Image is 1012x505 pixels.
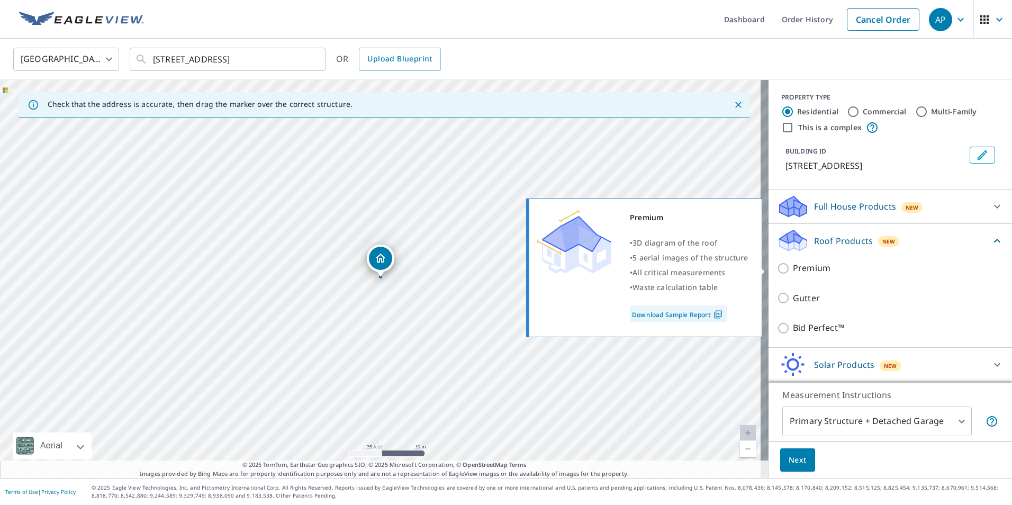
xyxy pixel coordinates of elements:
[782,389,998,401] p: Measurement Instructions
[797,106,838,117] label: Residential
[630,250,748,265] div: •
[970,147,995,164] button: Edit building 1
[92,484,1007,500] p: © 2025 Eagle View Technologies, Inc. and Pictometry International Corp. All Rights Reserved. Repo...
[537,210,611,274] img: Premium
[632,267,725,277] span: All critical measurements
[777,194,1004,219] div: Full House ProductsNew
[782,407,972,436] div: Primary Structure + Detached Garage
[740,441,756,457] a: Current Level 20, Zoom Out
[785,147,826,156] p: BUILDING ID
[242,461,527,470] span: © 2025 TomTom, Earthstar Geographics SIO, © 2025 Microsoft Corporation, ©
[863,106,907,117] label: Commercial
[5,488,38,495] a: Terms of Use
[5,489,76,495] p: |
[509,461,527,468] a: Terms
[882,237,896,246] span: New
[41,488,76,495] a: Privacy Policy
[906,203,919,212] span: New
[798,122,862,133] label: This is a complex
[630,280,748,295] div: •
[13,432,92,459] div: Aerial
[336,48,441,71] div: OR
[367,245,394,277] div: Dropped pin, building 1, Residential property, 7042 Market St Wilmington, NC 28411
[793,261,830,275] p: Premium
[48,100,353,109] p: Check that the address is accurate, then drag the marker over the correct structure.
[359,48,440,71] a: Upload Blueprint
[931,106,977,117] label: Multi-Family
[785,159,965,172] p: [STREET_ADDRESS]
[19,12,144,28] img: EV Logo
[884,362,897,370] span: New
[780,448,815,472] button: Next
[630,305,727,322] a: Download Sample Report
[929,8,952,31] div: AP
[630,265,748,280] div: •
[814,358,874,371] p: Solar Products
[731,98,745,112] button: Close
[986,415,998,428] span: Your report will include the primary structure and a detached garage if one exists.
[793,321,844,335] p: Bid Perfect™
[630,210,748,225] div: Premium
[789,454,807,467] span: Next
[814,200,896,213] p: Full House Products
[711,310,725,319] img: Pdf Icon
[740,425,756,441] a: Current Level 20, Zoom In Disabled
[463,461,507,468] a: OpenStreetMap
[793,292,820,305] p: Gutter
[153,44,304,74] input: Search by address or latitude-longitude
[37,432,66,459] div: Aerial
[847,8,919,31] a: Cancel Order
[367,52,432,66] span: Upload Blueprint
[632,238,717,248] span: 3D diagram of the roof
[632,252,748,263] span: 5 aerial images of the structure
[13,44,119,74] div: [GEOGRAPHIC_DATA]
[777,228,1004,253] div: Roof ProductsNew
[777,352,1004,377] div: Solar ProductsNew
[814,235,873,247] p: Roof Products
[630,236,748,250] div: •
[781,93,999,102] div: PROPERTY TYPE
[632,282,718,292] span: Waste calculation table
